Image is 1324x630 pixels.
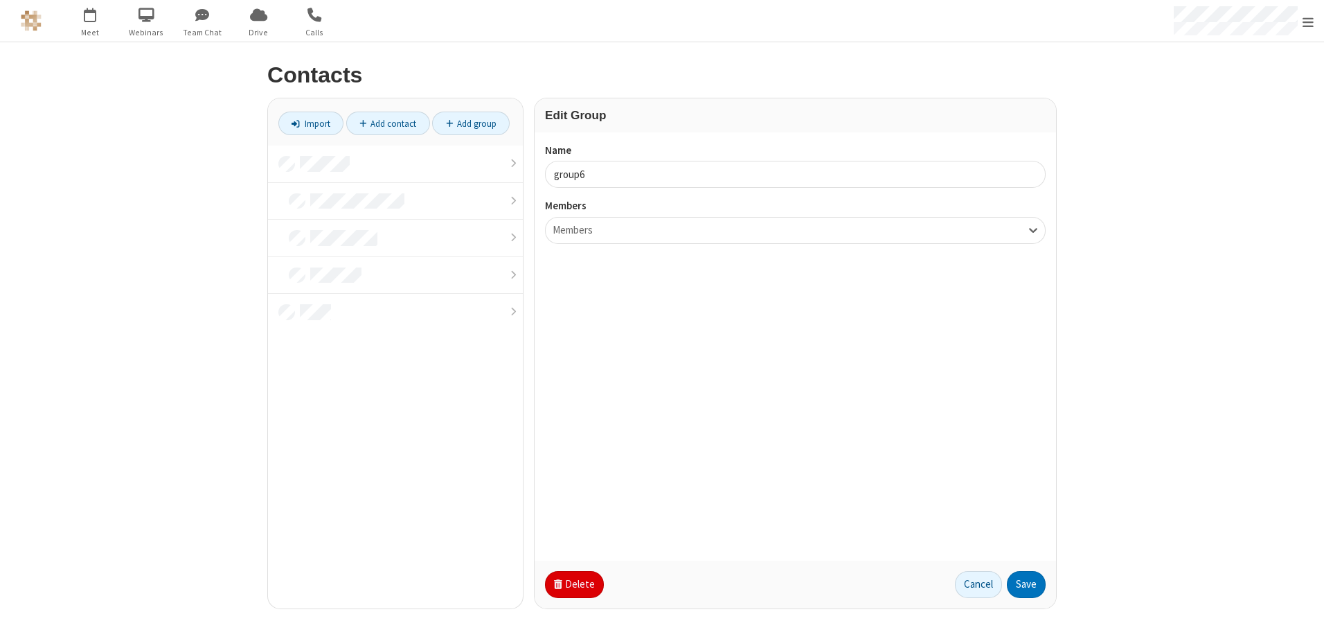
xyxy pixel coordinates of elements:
[545,161,1046,188] input: Name
[955,571,1002,599] a: Cancel
[346,112,430,135] a: Add contact
[289,26,341,39] span: Calls
[21,10,42,31] img: QA Selenium DO NOT DELETE OR CHANGE
[177,26,229,39] span: Team Chat
[545,143,1046,159] label: Name
[545,198,1046,214] label: Members
[432,112,510,135] a: Add group
[1007,571,1046,599] button: Save
[545,109,1046,122] h3: Edit Group
[267,63,1057,87] h2: Contacts
[545,571,604,599] button: Delete
[233,26,285,39] span: Drive
[64,26,116,39] span: Meet
[120,26,172,39] span: Webinars
[278,112,343,135] a: Import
